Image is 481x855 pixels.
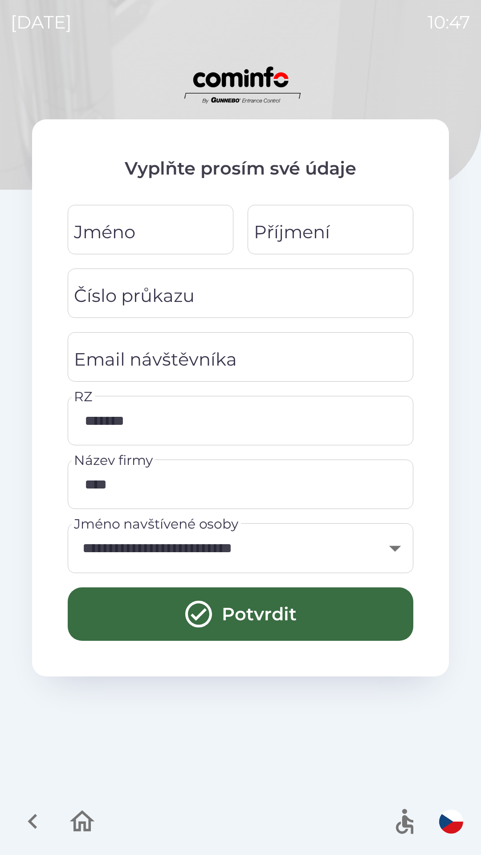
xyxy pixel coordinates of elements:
p: [DATE] [11,9,72,36]
p: Vyplňte prosím své údaje [68,155,413,182]
img: cs flag [439,810,463,834]
button: Potvrdit [68,587,413,641]
label: Název firmy [74,451,153,470]
p: 10:47 [428,9,470,36]
label: Jméno navštívené osoby [74,514,238,533]
img: Logo [32,62,449,105]
label: RZ [74,387,92,406]
button: Open [380,533,410,563]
